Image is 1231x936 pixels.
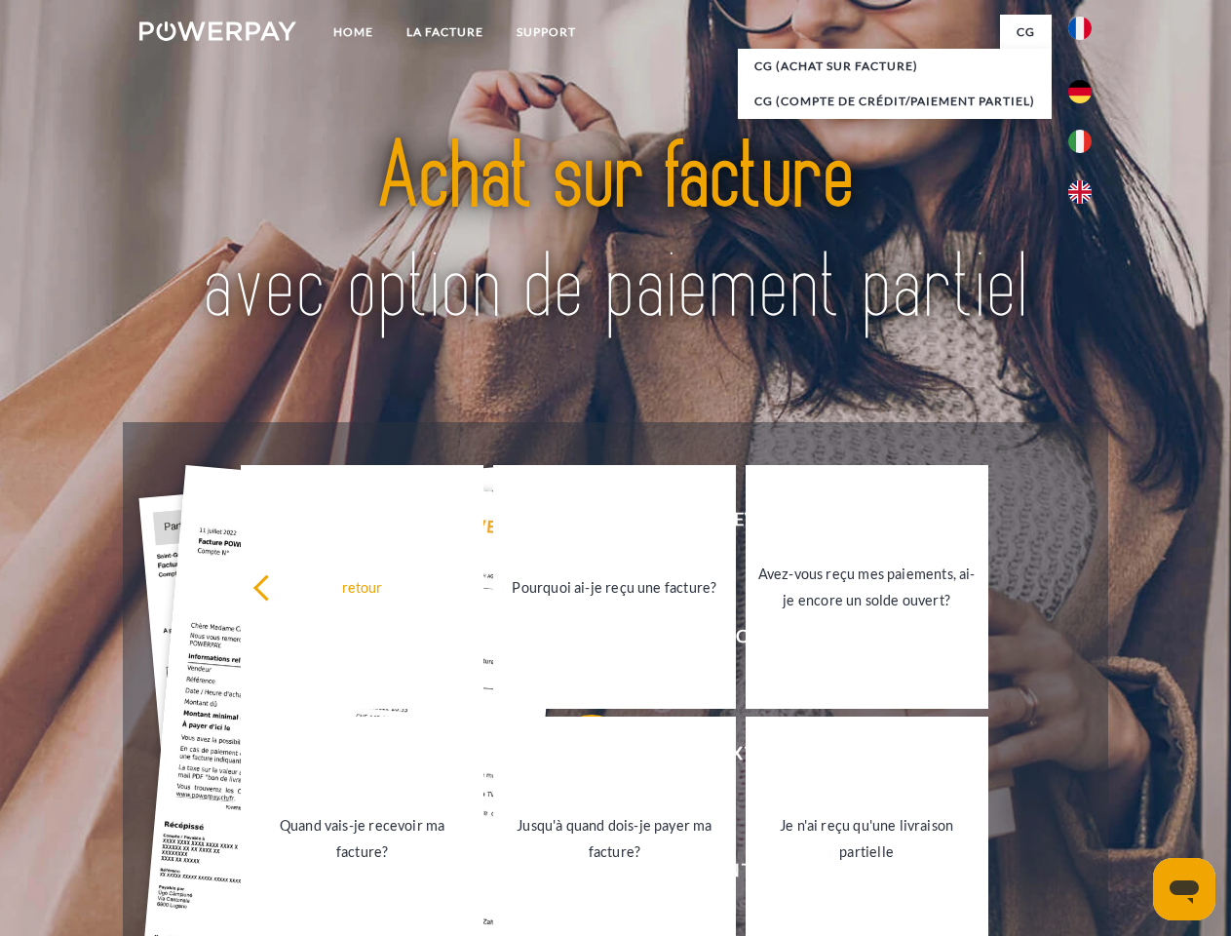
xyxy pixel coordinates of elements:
a: CG (achat sur facture) [738,49,1052,84]
a: LA FACTURE [390,15,500,50]
div: Jusqu'à quand dois-je payer ma facture? [505,812,724,865]
img: en [1068,180,1092,204]
a: CG (Compte de crédit/paiement partiel) [738,84,1052,119]
img: de [1068,80,1092,103]
div: Pourquoi ai-je reçu une facture? [505,573,724,600]
img: fr [1068,17,1092,40]
img: logo-powerpay-white.svg [139,21,296,41]
a: Avez-vous reçu mes paiements, ai-je encore un solde ouvert? [746,465,988,709]
a: Home [317,15,390,50]
img: title-powerpay_fr.svg [186,94,1045,373]
div: Avez-vous reçu mes paiements, ai-je encore un solde ouvert? [757,561,977,613]
div: Je n'ai reçu qu'une livraison partielle [757,812,977,865]
div: retour [252,573,472,600]
iframe: Bouton de lancement de la fenêtre de messagerie [1153,858,1215,920]
div: Quand vais-je recevoir ma facture? [252,812,472,865]
a: CG [1000,15,1052,50]
img: it [1068,130,1092,153]
a: Support [500,15,593,50]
